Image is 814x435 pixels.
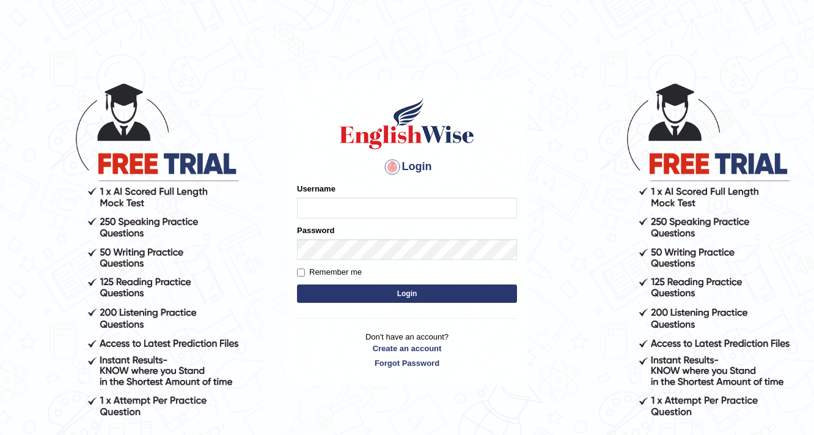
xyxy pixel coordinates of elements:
p: Don't have an account? [297,331,517,369]
label: Username [297,183,335,195]
a: Create an account [297,343,517,354]
label: Remember me [297,266,362,278]
label: Password [297,225,334,236]
a: Forgot Password [297,357,517,369]
input: Remember me [297,269,305,277]
button: Login [297,284,517,303]
h4: Login [297,157,517,177]
img: Logo of English Wise sign in for intelligent practice with AI [337,96,477,151]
